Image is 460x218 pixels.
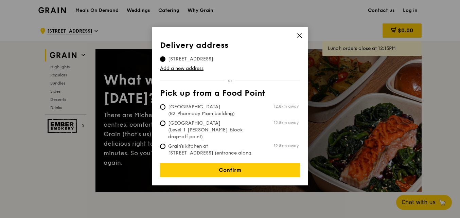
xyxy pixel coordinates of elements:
input: [STREET_ADDRESS] [160,56,165,62]
span: [GEOGRAPHIC_DATA] (B2 Pharmacy Main building) [160,104,261,117]
input: [GEOGRAPHIC_DATA] (Level 1 [PERSON_NAME] block drop-off point)12.8km away [160,121,165,126]
a: Confirm [160,163,300,177]
span: [GEOGRAPHIC_DATA] (Level 1 [PERSON_NAME] block drop-off point) [160,120,261,140]
a: Add a new address [160,65,300,72]
input: [GEOGRAPHIC_DATA] (B2 Pharmacy Main building)12.8km away [160,104,165,110]
span: [STREET_ADDRESS] [160,56,222,62]
span: Grain's kitchen at [STREET_ADDRESS] (entrance along [PERSON_NAME][GEOGRAPHIC_DATA]) [160,143,261,170]
th: Pick up from a Food Point [160,89,300,101]
input: Grain's kitchen at [STREET_ADDRESS] (entrance along [PERSON_NAME][GEOGRAPHIC_DATA])12.8km away [160,144,165,149]
span: 12.8km away [274,104,299,109]
th: Delivery address [160,41,300,53]
span: 12.8km away [274,120,299,125]
span: 12.8km away [274,143,299,148]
